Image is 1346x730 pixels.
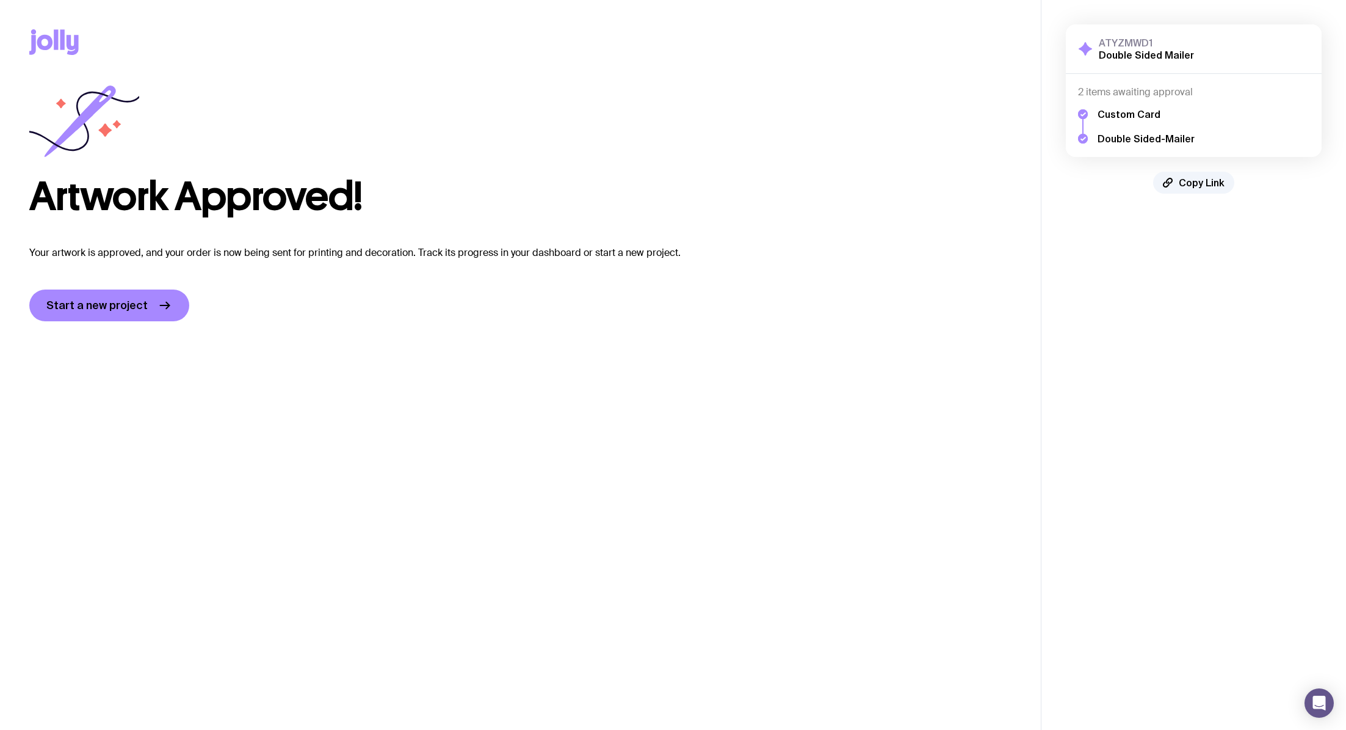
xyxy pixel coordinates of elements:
[29,246,1011,260] p: Your artwork is approved, and your order is now being sent for printing and decoration. Track its...
[1179,177,1225,189] span: Copy Link
[1098,108,1195,120] h5: Custom Card
[29,290,189,321] a: Start a new project
[1078,86,1309,98] h4: 2 items awaiting approval
[1153,172,1234,194] button: Copy Link
[1099,49,1194,61] h2: Double Sided Mailer
[1304,688,1334,718] div: Open Intercom Messenger
[1099,37,1194,49] h3: ATYZMWD1
[46,298,148,313] span: Start a new project
[29,177,1011,216] h1: Artwork Approved!
[1098,133,1195,145] h5: Double Sided-Mailer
